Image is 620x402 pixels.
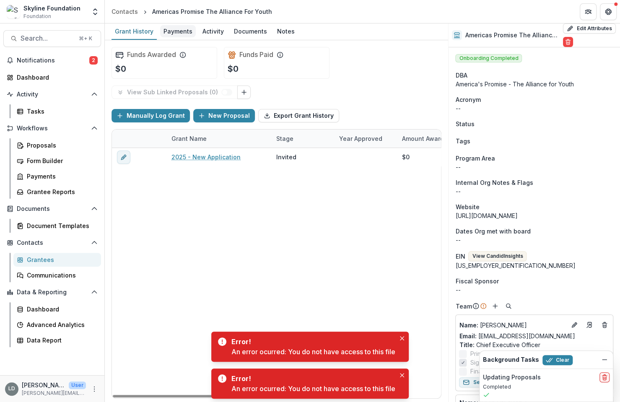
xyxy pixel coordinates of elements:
[22,381,65,389] p: [PERSON_NAME]
[276,153,296,161] div: Invited
[13,253,101,267] a: Grantees
[231,347,395,357] div: An error ocurred: You do not have access to this file
[89,56,98,65] span: 2
[455,54,522,62] span: Onboarding Completed
[27,320,94,329] div: Advanced Analytics
[459,321,566,329] a: Name: [PERSON_NAME]
[459,332,575,340] a: Email: [EMAIL_ADDRESS][DOMAIN_NAME]
[580,3,597,20] button: Partners
[397,130,460,148] div: Amount Awarded
[27,271,94,280] div: Communications
[27,141,94,150] div: Proposals
[455,227,530,236] span: Dates Org met with board
[112,7,138,16] div: Contacts
[27,156,94,165] div: Form Builder
[397,134,457,143] div: Amount Awarded
[7,5,20,18] img: Skyline Foundation
[160,25,196,37] div: Payments
[69,381,86,389] p: User
[13,219,101,233] a: Document Templates
[468,251,527,261] button: View CandidInsights
[583,318,596,332] a: Go to contact
[3,122,101,135] button: Open Workflows
[160,23,196,40] a: Payments
[166,130,271,148] div: Grant Name
[465,32,560,39] h2: Americas Promise The Alliance For Youth
[455,285,613,294] div: --
[115,62,126,75] p: $0
[17,57,89,64] span: Notifications
[3,285,101,299] button: Open Data & Reporting
[228,62,239,75] p: $0
[239,51,273,59] h2: Funds Paid
[108,5,275,18] nav: breadcrumb
[483,383,610,391] p: Completed
[152,7,272,16] div: Americas Promise The Alliance For Youth
[397,370,407,380] button: Close
[17,91,88,98] span: Activity
[459,332,476,340] span: Email:
[470,349,514,358] span: Primary Contact
[3,30,101,47] button: Search...
[17,239,88,246] span: Contacts
[455,302,472,311] p: Team
[17,125,88,132] span: Workflows
[455,261,613,270] div: [US_EMPLOYER_IDENTIFICATION_NUMBER]
[455,187,613,196] p: --
[13,302,101,316] a: Dashboard
[490,301,500,311] button: Add
[334,130,397,148] div: Year approved
[258,109,339,122] button: Export Grant History
[455,163,613,171] p: --
[231,337,392,347] div: Error!
[166,134,212,143] div: Grant Name
[27,255,94,264] div: Grantees
[569,320,579,330] button: Edit
[599,355,610,365] button: Dismiss
[171,153,241,161] a: 2025 - New Application
[470,367,517,376] span: Financial Contact
[17,205,88,213] span: Documents
[503,301,514,311] button: Search
[542,355,573,365] button: Clear
[563,37,573,47] button: Delete
[17,73,94,82] div: Dashboard
[237,86,251,99] button: Link Grants
[455,236,613,244] p: --
[193,109,255,122] button: New Proposal
[112,23,157,40] a: Grant History
[27,172,94,181] div: Payments
[455,277,498,285] span: Fiscal Sponsor
[231,373,392,384] div: Error!
[483,356,539,363] h2: Background Tasks
[112,109,190,122] button: Manually Log Grant
[455,137,470,145] span: Tags
[599,372,610,382] button: delete
[13,154,101,168] a: Form Builder
[13,138,101,152] a: Proposals
[27,305,94,314] div: Dashboard
[199,23,227,40] a: Activity
[13,104,101,118] a: Tasks
[3,202,101,215] button: Open Documents
[112,86,238,99] button: View Sub Linked Proposals (0)
[334,134,387,143] div: Year approved
[271,130,334,148] div: Stage
[231,25,270,37] div: Documents
[3,54,101,67] button: Notifications2
[402,153,410,161] div: $0
[455,202,479,211] span: Website
[455,119,474,128] span: Status
[21,34,74,42] span: Search...
[563,23,616,34] button: Edit Attributes
[455,154,495,163] span: Program Area
[459,321,566,329] p: [PERSON_NAME]
[23,13,51,20] span: Foundation
[27,187,94,196] div: Grantee Reports
[127,51,176,59] h2: Funds Awarded
[117,150,130,164] button: edit
[27,336,94,345] div: Data Report
[27,107,94,116] div: Tasks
